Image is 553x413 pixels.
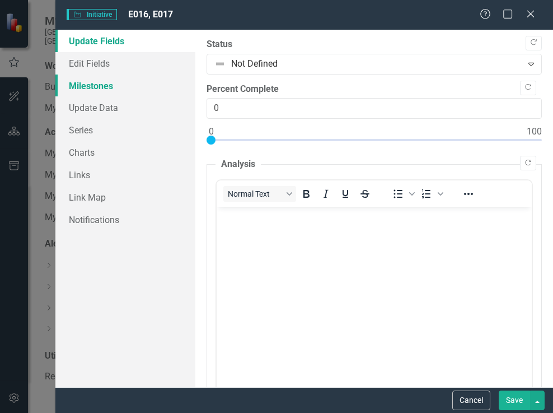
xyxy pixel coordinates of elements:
[499,391,530,410] button: Save
[55,141,195,164] a: Charts
[459,186,478,202] button: Reveal or hide additional toolbar items
[228,189,283,198] span: Normal Text
[452,391,490,410] button: Cancel
[215,158,261,171] legend: Analysis
[217,207,532,402] iframe: Rich Text Area
[417,186,445,202] div: Numbered list
[223,186,296,202] button: Block Normal Text
[55,52,195,75] a: Edit Fields
[207,83,542,96] label: Percent Complete
[297,186,316,202] button: Bold
[55,119,195,141] a: Series
[55,96,195,119] a: Update Data
[128,9,173,20] span: E016, E017
[316,186,335,202] button: Italic
[207,38,542,51] label: Status
[336,186,355,202] button: Underline
[67,9,117,20] span: Initiative
[355,186,374,202] button: Strikethrough
[55,164,195,186] a: Links
[55,30,195,52] a: Update Fields
[55,208,195,231] a: Notifications
[55,75,195,97] a: Milestones
[388,186,416,202] div: Bullet list
[55,186,195,208] a: Link Map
